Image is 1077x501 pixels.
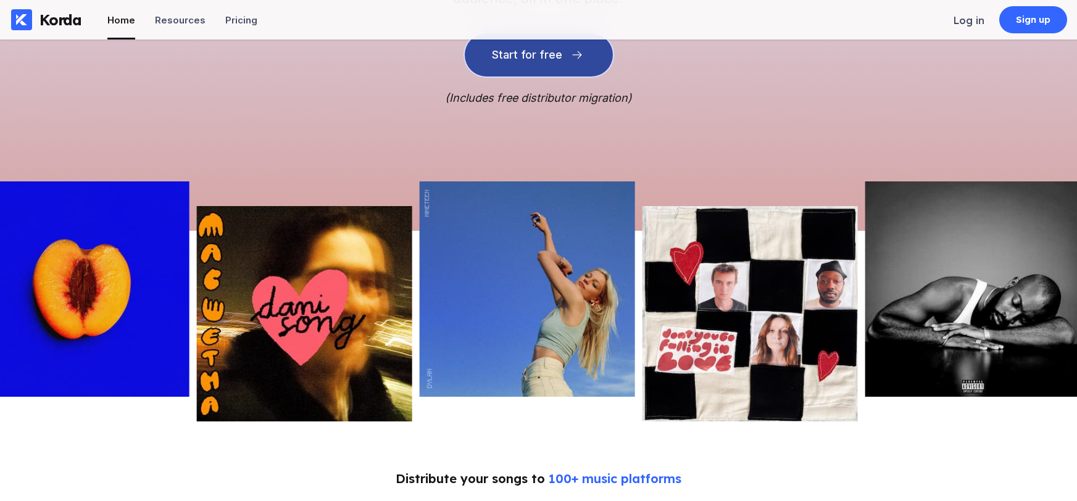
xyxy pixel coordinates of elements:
[155,14,206,26] div: Resources
[445,91,632,104] i: (Includes free distributor migration)
[420,181,635,397] img: Picture of the author
[999,6,1067,33] a: Sign up
[1016,14,1051,26] div: Sign up
[549,471,681,486] span: 100+ music platforms
[492,49,562,61] div: Start for free
[197,206,412,421] img: Picture of the author
[642,206,858,421] img: Picture of the author
[465,33,613,77] button: Start for free
[396,471,681,486] div: Distribute your songs to
[40,10,81,29] div: Korda
[225,14,257,26] div: Pricing
[954,14,984,27] div: Log in
[107,14,135,26] div: Home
